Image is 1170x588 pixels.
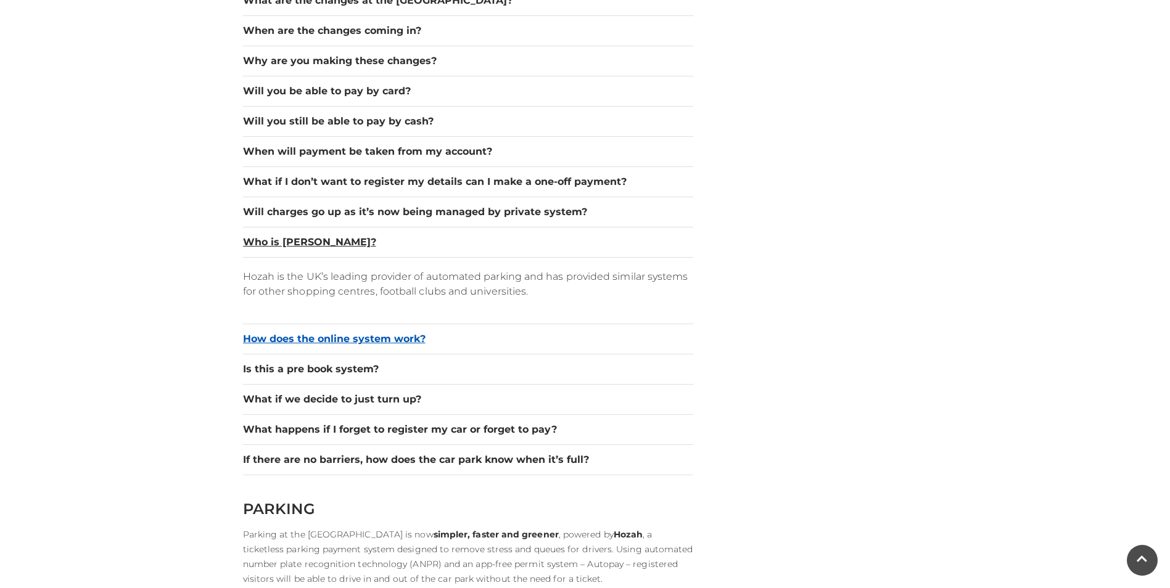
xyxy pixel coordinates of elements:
[243,23,693,38] button: When are the changes coming in?
[243,174,693,189] button: What if I don’t want to register my details can I make a one-off payment?
[243,144,693,159] button: When will payment be taken from my account?
[243,235,693,250] button: Who is [PERSON_NAME]?
[243,362,693,377] button: Is this a pre book system?
[243,205,693,219] button: Will charges go up as it’s now being managed by private system?
[434,529,559,540] strong: simpler, faster and greener
[243,332,693,346] button: How does the online system work?
[243,452,693,467] button: If there are no barriers, how does the car park know when it’s full?
[243,84,693,99] button: Will you be able to pay by card?
[614,529,643,540] strong: Hozah
[243,527,693,586] p: Parking at the [GEOGRAPHIC_DATA] is now , powered by , a ticketless parking payment system design...
[243,269,693,299] p: Hozah is the UK’s leading provider of automated parking and has provided similar systems for othe...
[243,500,693,518] h2: PARKING
[243,54,693,68] button: Why are you making these changes?
[243,422,693,437] button: What happens if I forget to register my car or forget to pay?
[243,392,693,407] button: What if we decide to just turn up?
[243,114,693,129] button: Will you still be able to pay by cash?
